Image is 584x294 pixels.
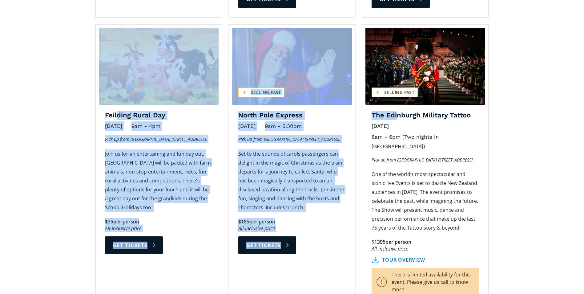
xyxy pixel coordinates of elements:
[131,121,160,131] div: 9am - 4pm
[105,218,113,225] div: $35
[238,121,256,131] div: [DATE]
[372,257,425,263] a: tour overview
[105,225,212,232] div: All-inclusive price
[105,135,212,143] p: Pick up from [GEOGRAPHIC_DATA] [STREET_ADDRESS].
[105,149,212,212] p: Join us for an entertaining and fun day out. [GEOGRAPHIC_DATA] will be packed with farm animals, ...
[372,246,479,252] div: All-inclusive price
[238,111,346,120] h4: North Pole Express
[372,121,389,131] div: [DATE]
[372,132,479,151] div: 8am - 6pm (Two nights in [GEOGRAPHIC_DATA])
[238,218,249,225] div: $185
[372,156,479,164] p: Pick up from [GEOGRAPHIC_DATA] [STREET_ADDRESS].
[105,121,122,131] div: [DATE]
[372,239,385,246] div: $1395
[372,88,418,97] div: Selling fast
[238,225,346,232] div: All-inclusive price
[249,218,275,225] div: per person
[238,88,284,97] div: Selling fast
[238,149,346,212] p: Set to the sounds of carols passengers can delight in the magic of Christmas as the train departs...
[385,239,411,246] div: per person
[265,121,302,131] div: 9am - 5:30pm
[372,170,479,232] p: One of the world’s most spectacular and iconic live Events is set to dazzle New Zealand audiences...
[238,135,346,143] p: Pick up from [GEOGRAPHIC_DATA] [STREET_ADDRESS].
[372,111,479,120] h4: The Edinburgh Military Tattoo
[238,236,296,254] a: Get tickets
[105,236,163,254] a: Get tickets
[105,111,212,120] h4: Feilding Rural Day
[113,218,139,225] div: per person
